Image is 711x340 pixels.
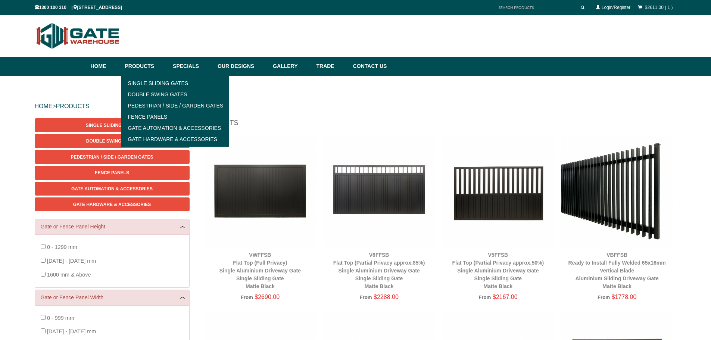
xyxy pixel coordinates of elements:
[561,135,673,247] img: VBFFSB - Ready to Install Fully Welded 65x16mm Vertical Blade - Aluminium Sliding Driveway Gate -...
[47,244,77,250] span: 0 - 1299 mm
[312,57,349,76] a: Trade
[333,252,425,289] a: V8FFSBFlat Top (Partial Privacy approx.85%)Single Aluminium Driveway GateSingle Sliding GateMatte...
[124,100,227,111] a: Pedestrian / Side / Garden Gates
[323,135,435,247] img: V8FFSB - Flat Top (Partial Privacy approx.85%) - Single Aluminium Driveway Gate - Single Sliding ...
[442,135,554,247] img: V5FFSB - Flat Top (Partial Privacy approx.50%) - Single Aluminium Driveway Gate - Single Sliding ...
[35,103,53,109] a: HOME
[602,5,630,10] a: Login/Register
[35,94,677,118] div: >
[35,182,190,196] a: Gate Automation & Accessories
[201,118,677,131] h1: Products
[73,202,151,207] span: Gate Hardware & Accessories
[478,294,491,300] span: From
[35,5,122,10] span: 1300 100 310 | [STREET_ADDRESS]
[41,223,184,231] a: Gate or Fence Panel Height
[35,197,190,211] a: Gate Hardware & Accessories
[35,166,190,180] a: Fence Panels
[495,3,578,12] input: SEARCH PRODUCTS
[124,89,227,100] a: Double Swing Gates
[241,294,253,300] span: From
[47,315,74,321] span: 0 - 999 mm
[91,57,121,76] a: Home
[124,122,227,134] a: Gate Automation & Accessories
[95,170,129,175] span: Fence Panels
[35,19,122,53] img: Gate Warehouse
[359,294,372,300] span: From
[86,123,138,128] span: Single Sliding Gates
[645,5,673,10] a: $2611.00 ( 1 )
[121,57,169,76] a: Products
[349,57,387,76] a: Contact Us
[598,294,610,300] span: From
[35,134,190,148] a: Double Swing Gates
[35,118,190,132] a: Single Sliding Gates
[56,103,90,109] a: PRODUCTS
[169,57,214,76] a: Specials
[47,328,96,334] span: [DATE] - [DATE] mm
[41,294,184,302] a: Gate or Fence Panel Width
[255,294,280,300] span: $2690.00
[124,111,227,122] a: Fence Panels
[612,294,637,300] span: $1778.00
[568,252,666,289] a: VBFFSBReady to Install Fully Welded 65x16mm Vertical BladeAluminium Sliding Driveway GateMatte Black
[374,294,399,300] span: $2288.00
[47,258,96,264] span: [DATE] - [DATE] mm
[71,186,153,191] span: Gate Automation & Accessories
[214,57,269,76] a: Our Designs
[124,78,227,89] a: Single Sliding Gates
[47,272,91,278] span: 1600 mm & Above
[205,135,316,247] img: VWFFSB - Flat Top (Full Privacy) - Single Aluminium Driveway Gate - Single Sliding Gate - Matte B...
[269,57,312,76] a: Gallery
[219,252,301,289] a: VWFFSBFlat Top (Full Privacy)Single Aluminium Driveway GateSingle Sliding GateMatte Black
[71,155,153,160] span: Pedestrian / Side / Garden Gates
[493,294,518,300] span: $2167.00
[124,134,227,145] a: Gate Hardware & Accessories
[452,252,544,289] a: V5FFSBFlat Top (Partial Privacy approx.50%)Single Aluminium Driveway GateSingle Sliding GateMatte...
[35,150,190,164] a: Pedestrian / Side / Garden Gates
[86,138,138,144] span: Double Swing Gates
